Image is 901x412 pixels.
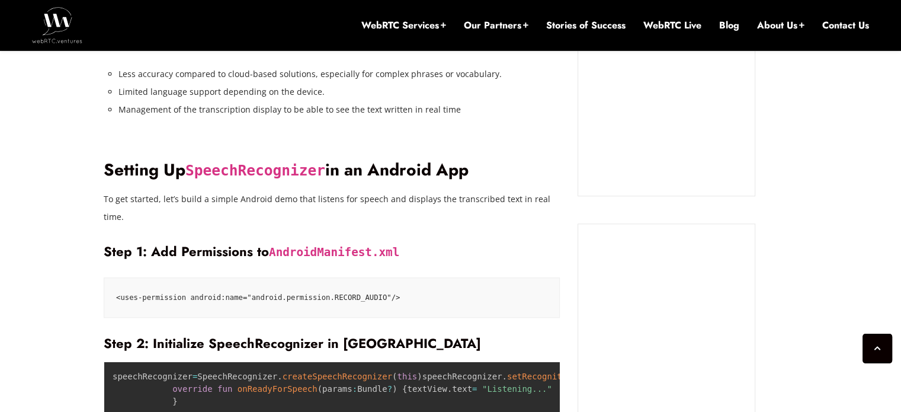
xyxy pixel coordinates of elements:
span: { [402,384,407,394]
span: = [472,384,477,394]
span: : [352,384,357,394]
span: ) [392,384,397,394]
span: . [447,384,452,394]
h3: Step 1: Add Permissions to [104,244,560,260]
span: onReadyForSpeech [238,384,318,394]
img: WebRTC.ventures [32,7,82,43]
span: ? [387,384,392,394]
a: Our Partners [464,19,528,32]
span: this [397,372,417,381]
span: = [193,372,197,381]
li: Management of the transcription display to be able to see the text written in real time [118,101,560,119]
span: . [277,372,282,381]
code: <uses-permission android:name="android.permission.RECORD_AUDIO"/> [116,290,547,305]
span: override [172,384,212,394]
a: Contact Us [822,19,869,32]
a: WebRTC Live [643,19,701,32]
iframe: Embedded CTA [590,20,743,184]
span: . [502,372,506,381]
a: Blog [719,19,739,32]
code: SpeechRecognizer [185,162,325,179]
h3: Step 2: Initialize SpeechRecognizer in [GEOGRAPHIC_DATA] [104,336,560,352]
a: Stories of Success [546,19,626,32]
span: createSpeechRecognizer [283,372,392,381]
h2: Setting Up in an Android App [104,160,560,181]
a: About Us [757,19,804,32]
li: Less accuracy compared to cloud-based solutions, especially for complex phrases or vocabulary. [118,65,560,83]
li: Limited language support depending on the device. [118,83,560,101]
a: WebRTC Services [361,19,446,32]
iframe: Embedded CTA [590,236,743,405]
span: ) [417,372,422,381]
span: ( [392,372,397,381]
span: "Listening..." [482,384,552,394]
span: } [172,397,177,406]
span: fun [217,384,232,394]
p: To get started, let’s build a simple Android demo that listens for speech and displays the transc... [104,190,560,226]
code: AndroidManifest.xml [269,245,399,259]
span: ( [318,384,322,394]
